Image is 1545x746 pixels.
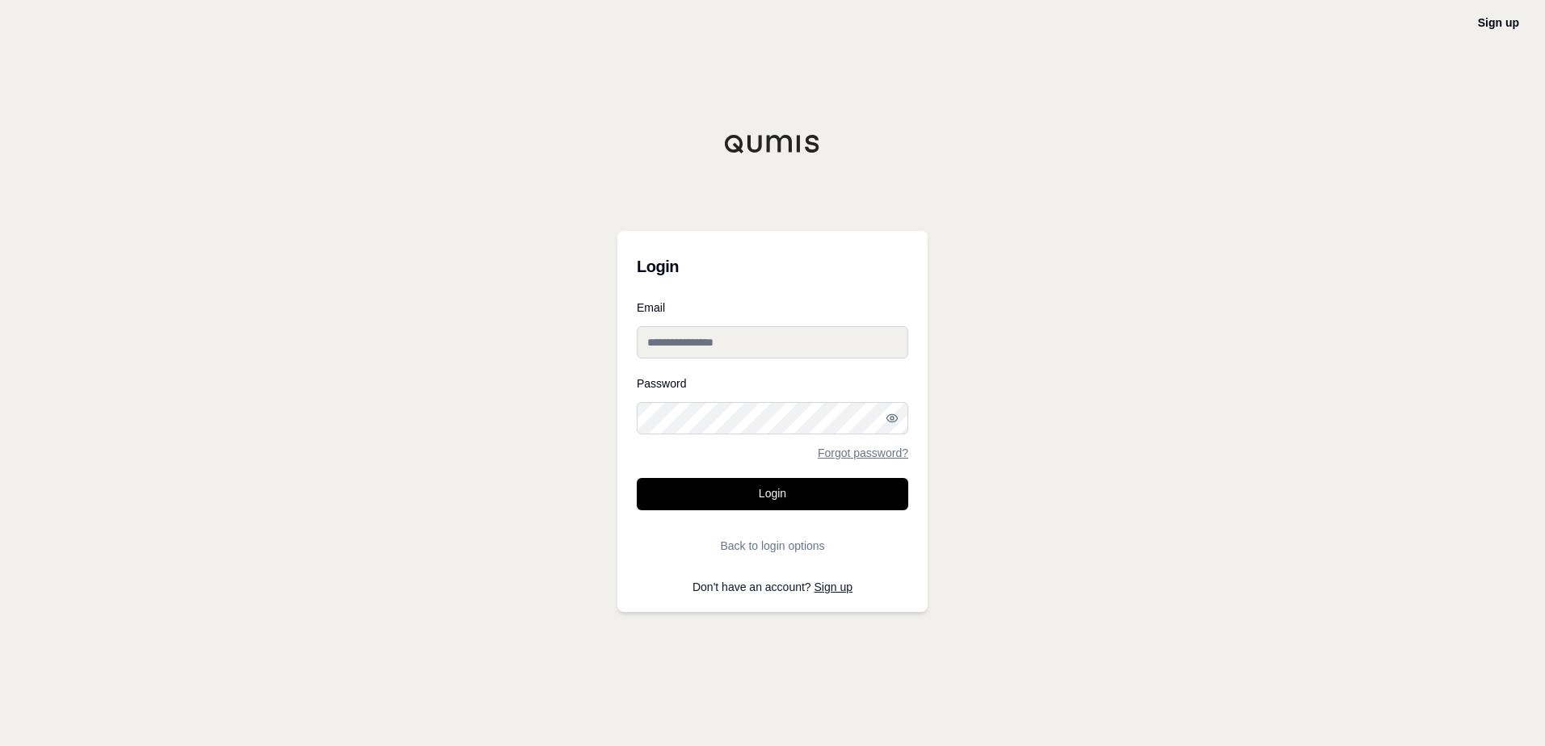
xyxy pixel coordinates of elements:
[637,378,908,389] label: Password
[815,580,852,593] a: Sign up
[637,530,908,562] button: Back to login options
[637,478,908,510] button: Login
[818,447,908,459] a: Forgot password?
[637,250,908,283] h3: Login
[637,302,908,313] label: Email
[1478,16,1519,29] a: Sign up
[724,134,821,153] img: Qumis
[637,581,908,593] p: Don't have an account?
